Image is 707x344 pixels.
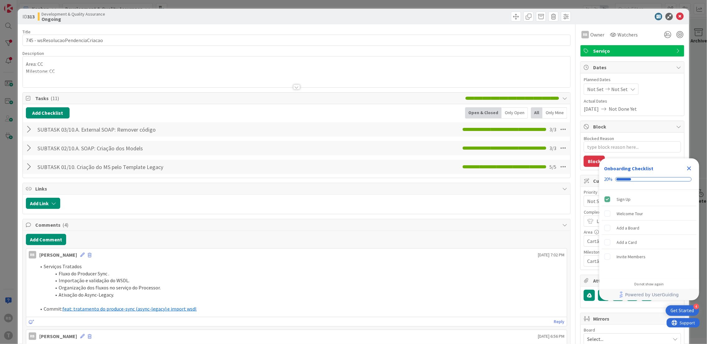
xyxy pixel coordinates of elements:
[694,304,699,309] div: 4
[36,270,565,277] li: Fluxo do Producer Sync .
[22,35,571,46] input: type card name here...
[625,291,679,298] span: Powered by UserGuiding
[502,107,528,119] div: Only Open
[671,308,694,314] div: Get Started
[611,85,628,93] span: Not Set
[35,124,176,135] input: Add Checklist...
[602,289,696,300] a: Powered by UserGuiding
[617,224,640,232] div: Add a Board
[549,163,556,171] span: 5 / 5
[549,126,556,133] span: 3 / 3
[590,31,604,38] span: Owner
[26,107,70,119] button: Add Checklist
[584,156,605,167] button: Block
[593,177,673,185] span: Custom Fields
[26,198,60,209] button: Add Link
[587,335,667,343] span: Select...
[29,251,36,259] div: RB
[538,252,564,258] span: [DATE] 7:02 PM
[584,76,681,83] span: Planned Dates
[597,217,667,225] span: Large
[593,277,673,284] span: Attachments
[35,185,559,192] span: Links
[599,158,699,300] div: Checklist Container
[39,251,77,259] div: [PERSON_NAME]
[587,85,604,93] span: Not Set
[584,250,681,254] div: Milestone
[604,177,613,182] div: 20%
[538,333,564,340] span: [DATE] 6:56 PM
[684,163,694,173] div: Close Checklist
[35,94,463,102] span: Tasks
[36,277,565,284] li: Importação e validação do WSDL.
[26,68,568,75] p: Milestone: CC
[549,144,556,152] span: 3 / 3
[41,12,105,17] span: Development & Quality Assurance
[593,123,673,130] span: Block
[593,315,673,322] span: Mirrors
[531,107,543,119] div: All
[587,197,667,206] span: Not Set
[543,107,567,119] div: Only Mine
[35,143,176,154] input: Add Checklist...
[35,221,559,229] span: Comments
[593,64,673,71] span: Dates
[584,105,599,113] span: [DATE]
[604,165,654,172] div: Onboarding Checklist
[587,257,667,265] span: Cartão de Cidadão
[584,136,614,141] label: Blocked Reason
[666,305,699,316] div: Open Get Started checklist, remaining modules: 4
[617,210,643,217] div: Welcome Tour
[584,328,595,332] span: Board
[617,239,637,246] div: Add a Card
[593,47,673,55] span: Serviço
[582,31,589,38] div: RB
[602,250,697,264] div: Invite Members is incomplete.
[27,13,35,20] b: 313
[584,230,681,234] div: Area
[635,282,664,287] div: Do not show again
[29,332,36,340] div: RB
[26,61,568,68] p: Area: CC
[51,95,59,101] span: ( 11 )
[609,105,637,113] span: Not Done Yet
[587,237,667,245] span: Cartão Cidadão
[35,161,176,172] input: Add Checklist...
[36,263,565,270] li: Serviços Tratados
[13,1,28,8] span: Support
[22,29,31,35] label: Title
[39,332,77,340] div: [PERSON_NAME]
[599,190,699,278] div: Checklist items
[604,177,694,182] div: Checklist progress: 20%
[554,318,564,326] a: Reply
[584,190,681,194] div: Priority
[602,192,697,206] div: Sign Up is complete.
[617,31,638,38] span: Watchers
[584,98,681,104] span: Actual Dates
[602,221,697,235] div: Add a Board is incomplete.
[22,51,44,56] span: Description
[26,234,66,245] button: Add Comment
[602,235,697,249] div: Add a Card is incomplete.
[465,107,502,119] div: Open & Closed
[62,222,68,228] span: ( 4 )
[584,210,681,214] div: Complexidade
[41,17,105,22] b: Ongoing
[36,305,565,313] li: Commit:
[617,196,631,203] div: Sign Up
[22,13,35,20] span: ID
[62,306,197,312] a: feat: tratamento do produce-sync (async-legacy) e import wsdl
[36,284,565,291] li: Organização dos fluxos no serviço do Processor.
[602,207,697,220] div: Welcome Tour is incomplete.
[599,289,699,300] div: Footer
[617,253,646,260] div: Invite Members
[36,291,565,298] li: Ativação do Async-Legacy.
